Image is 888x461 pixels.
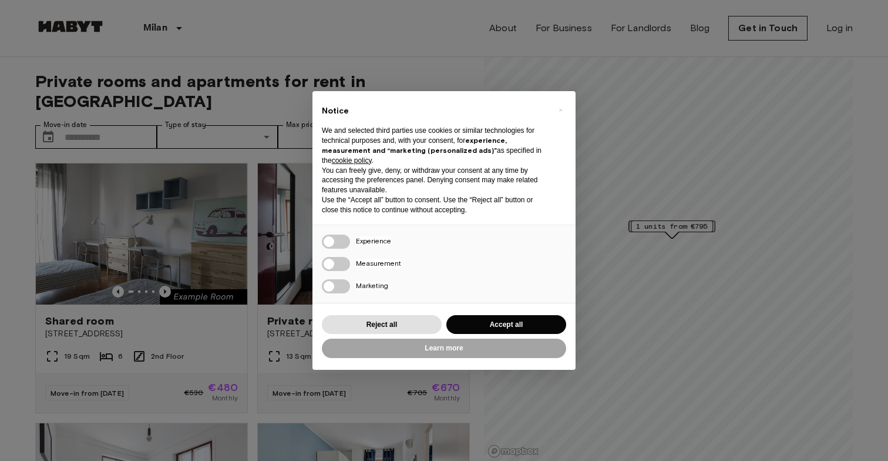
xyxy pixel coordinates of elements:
span: Marketing [356,281,388,290]
span: Measurement [356,259,401,268]
span: Experience [356,236,391,245]
p: You can freely give, deny, or withdraw your consent at any time by accessing the preferences pane... [322,166,547,195]
a: cookie policy [332,156,372,165]
span: × [559,103,563,117]
strong: experience, measurement and “marketing (personalized ads)” [322,136,507,155]
button: Accept all [446,315,566,335]
h2: Notice [322,105,547,117]
button: Reject all [322,315,442,335]
button: Learn more [322,339,566,358]
button: Close this notice [551,101,570,119]
p: Use the “Accept all” button to consent. Use the “Reject all” button or close this notice to conti... [322,195,547,215]
p: We and selected third parties use cookies or similar technologies for technical purposes and, wit... [322,126,547,165]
